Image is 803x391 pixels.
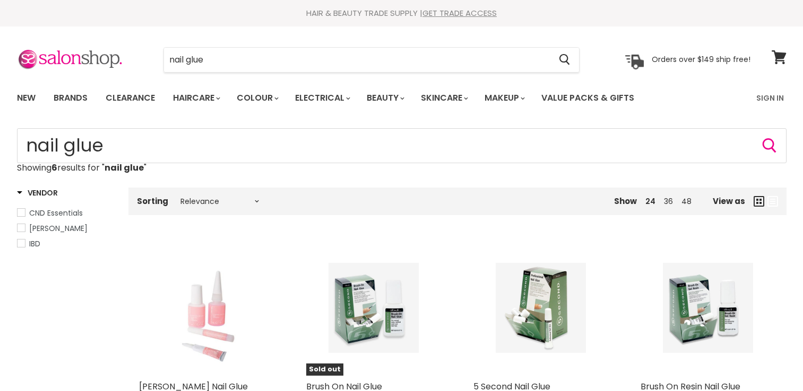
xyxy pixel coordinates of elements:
a: CND Essentials [17,207,115,219]
span: View as [713,197,745,206]
label: Sorting [137,197,168,206]
p: Orders over $149 ship free! [652,55,750,64]
form: Product [163,47,580,73]
div: HAIR & BEAUTY TRADE SUPPLY | [4,8,800,19]
span: [PERSON_NAME] [29,223,88,234]
a: Brush On Resin Nail Glue [641,241,776,376]
input: Search [17,128,787,163]
a: Hawley [17,223,115,234]
input: Search [164,48,551,72]
strong: nail glue [105,162,144,174]
p: Showing results for " " [17,163,787,173]
a: Beauty [359,87,411,109]
span: Show [614,196,637,207]
a: Brands [46,87,96,109]
a: Haircare [165,87,227,109]
a: Skincare [413,87,474,109]
a: Hawley Nail Glue [139,241,274,376]
span: CND Essentials [29,208,83,218]
span: IBD [29,238,40,249]
a: Colour [229,87,285,109]
a: 5 Second Nail Glue [473,241,609,376]
strong: 6 [51,162,57,174]
a: Value Packs & Gifts [533,87,642,109]
a: 48 [681,196,692,207]
a: 24 [645,196,655,207]
ul: Main menu [9,83,696,113]
span: Sold out [306,363,343,376]
a: GET TRADE ACCESS [422,7,497,19]
form: Product [17,128,787,163]
a: 36 [664,196,673,207]
a: Electrical [287,87,357,109]
a: IBD [17,238,115,250]
h3: Vendor [17,188,58,198]
a: Sign In [750,87,790,109]
a: New [9,87,44,109]
button: Search [761,137,778,154]
a: Brush On Nail GlueSold out [306,241,442,376]
button: Search [551,48,579,72]
nav: Main [4,83,800,113]
a: Clearance [98,87,163,109]
a: Makeup [477,87,531,109]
